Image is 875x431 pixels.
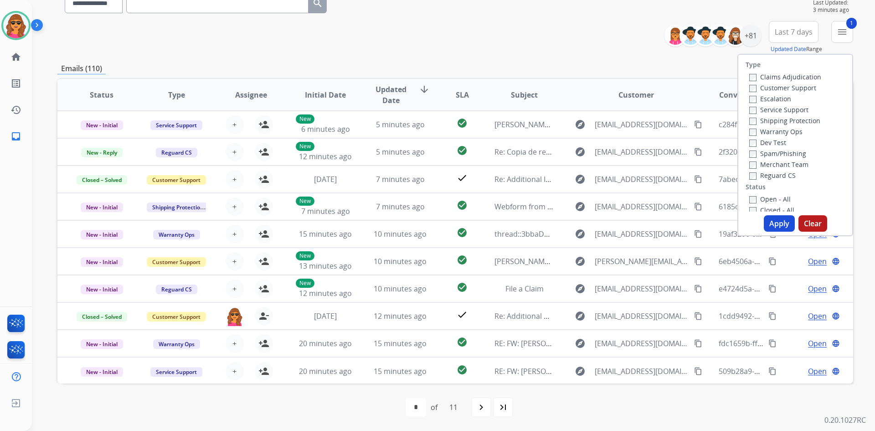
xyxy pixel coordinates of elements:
[156,148,197,157] span: Reguard CS
[147,312,206,322] span: Customer Support
[768,339,777,348] mat-icon: content_copy
[258,174,269,185] mat-icon: person_add
[168,89,185,100] span: Type
[832,367,840,375] mat-icon: language
[832,285,840,293] mat-icon: language
[768,312,777,320] mat-icon: content_copy
[494,174,585,184] span: Re: Additional Information
[301,206,350,216] span: 7 minutes ago
[305,89,346,100] span: Initial Date
[81,339,123,349] span: New - Initial
[719,202,860,212] span: 6185c09a-55d0-467e-9bab-3a74a5be8756
[749,116,820,125] label: Shipping Protection
[374,338,427,348] span: 15 minutes ago
[749,151,757,158] input: Spam/Phishing
[595,366,689,377] span: [EMAIL_ADDRESS][DOMAIN_NAME]
[749,195,791,203] label: Open - All
[719,89,777,100] span: Conversation ID
[10,78,21,89] mat-icon: list_alt
[831,21,853,43] button: 1
[296,251,314,260] p: New
[832,257,840,265] mat-icon: language
[808,256,827,267] span: Open
[768,257,777,265] mat-icon: content_copy
[575,338,586,349] mat-icon: explore
[457,145,468,156] mat-icon: check_circle
[457,309,468,320] mat-icon: check
[749,73,821,81] label: Claims Adjudication
[457,364,468,375] mat-icon: check_circle
[226,362,244,380] button: +
[749,118,757,125] input: Shipping Protection
[457,254,468,265] mat-icon: check_circle
[749,140,757,147] input: Dev Test
[575,174,586,185] mat-icon: explore
[456,89,469,100] span: SLA
[147,175,206,185] span: Customer Support
[156,285,197,294] span: Reguard CS
[77,312,127,322] span: Closed – Solved
[226,197,244,216] button: +
[694,339,702,348] mat-icon: content_copy
[595,119,689,130] span: [EMAIL_ADDRESS][DOMAIN_NAME][DATE]
[258,256,269,267] mat-icon: person_add
[575,228,586,239] mat-icon: explore
[719,338,854,348] span: fdc1659b-ff84-42b5-8852-89be176a7efa
[575,146,586,157] mat-icon: explore
[694,148,702,156] mat-icon: content_copy
[81,230,123,239] span: New - Initial
[575,119,586,130] mat-icon: explore
[299,288,352,298] span: 12 minutes ago
[719,229,857,239] span: 19af3206-02dc-4f45-9b2d-66864a3d3d51
[232,174,237,185] span: +
[595,174,689,185] span: [EMAIL_ADDRESS][DOMAIN_NAME]
[81,120,123,130] span: New - Initial
[719,147,854,157] span: 2f3203ab-2167-4977-ad35-f4168cf432ee
[749,160,808,169] label: Merchant Team
[808,366,827,377] span: Open
[494,338,776,348] span: RE: FW: [PERSON_NAME] (Case 10570986) [ thread::RQYL7_7pBzuKmvaHtIMWhTk:: ]
[768,367,777,375] mat-icon: content_copy
[746,182,766,192] label: Status
[719,366,861,376] span: 509b28a9-4308-4641-9794-9b3046dcda2d
[798,215,827,232] button: Clear
[749,127,803,136] label: Warranty Ops
[694,367,702,375] mat-icon: content_copy
[374,284,427,294] span: 10 minutes ago
[150,367,202,377] span: Service Support
[764,215,795,232] button: Apply
[376,174,425,184] span: 7 minutes ago
[824,415,866,426] p: 0.20.1027RC
[376,119,425,130] span: 5 minutes ago
[749,172,757,180] input: Reguard CS
[442,398,465,416] div: 11
[808,311,827,322] span: Open
[769,21,818,43] button: Last 7 days
[232,366,237,377] span: +
[749,149,806,158] label: Spam/Phishing
[746,60,761,69] label: Type
[232,256,237,267] span: +
[153,339,200,349] span: Warranty Ops
[719,311,856,321] span: 1cdd9492-5f54-4c71-857f-9748a00714ed
[226,334,244,353] button: +
[719,174,862,184] span: 7abeca43-b6dd-4132-bd20-8d689a1ae41d
[694,257,702,265] mat-icon: content_copy
[299,338,352,348] span: 20 minutes ago
[258,283,269,294] mat-icon: person_add
[846,18,857,29] span: 1
[457,118,468,129] mat-icon: check_circle
[3,13,29,38] img: avatar
[232,283,237,294] span: +
[226,307,244,326] img: agent-avatar
[719,119,857,130] span: c284ff56-b6d1-4d6e-b342-dbf43482bd44
[374,256,427,266] span: 10 minutes ago
[494,202,701,212] span: Webform from [EMAIL_ADDRESS][DOMAIN_NAME] on [DATE]
[457,172,468,183] mat-icon: check
[226,225,244,243] button: +
[314,311,337,321] span: [DATE]
[575,366,586,377] mat-icon: explore
[457,200,468,211] mat-icon: check_circle
[81,285,123,294] span: New - Initial
[296,142,314,151] p: New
